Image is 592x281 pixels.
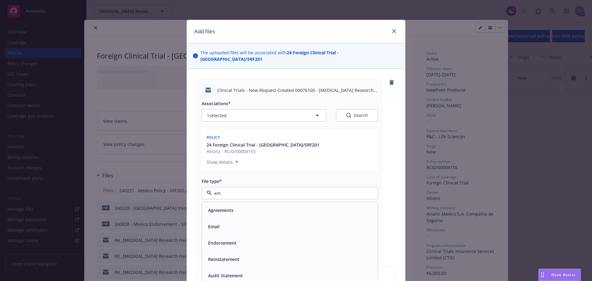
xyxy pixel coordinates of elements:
span: File type* [202,178,222,184]
div: Drag to move [539,269,546,281]
button: Endorsement [208,240,236,246]
button: Reinstatement [208,256,239,262]
input: Filter by keyword [212,190,365,196]
button: Audit Statement [208,272,243,279]
span: Nova Assist [551,272,576,277]
button: Email [208,223,220,230]
button: Nova Assist [538,269,581,281]
button: Agreements [208,207,233,213]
